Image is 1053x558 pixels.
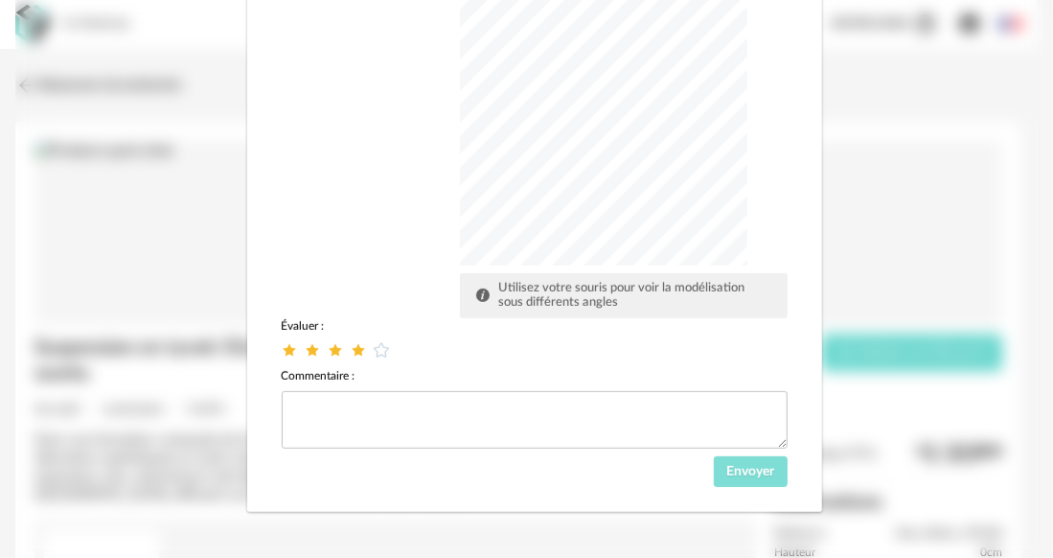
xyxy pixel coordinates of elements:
span: Utilisez votre souris pour voir la modélisation sous différents angles [498,282,744,310]
span: Envoyer [726,465,774,478]
div: Commentaire : [282,368,788,384]
div: Évaluer : [282,318,788,334]
button: Envoyer [714,456,788,487]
